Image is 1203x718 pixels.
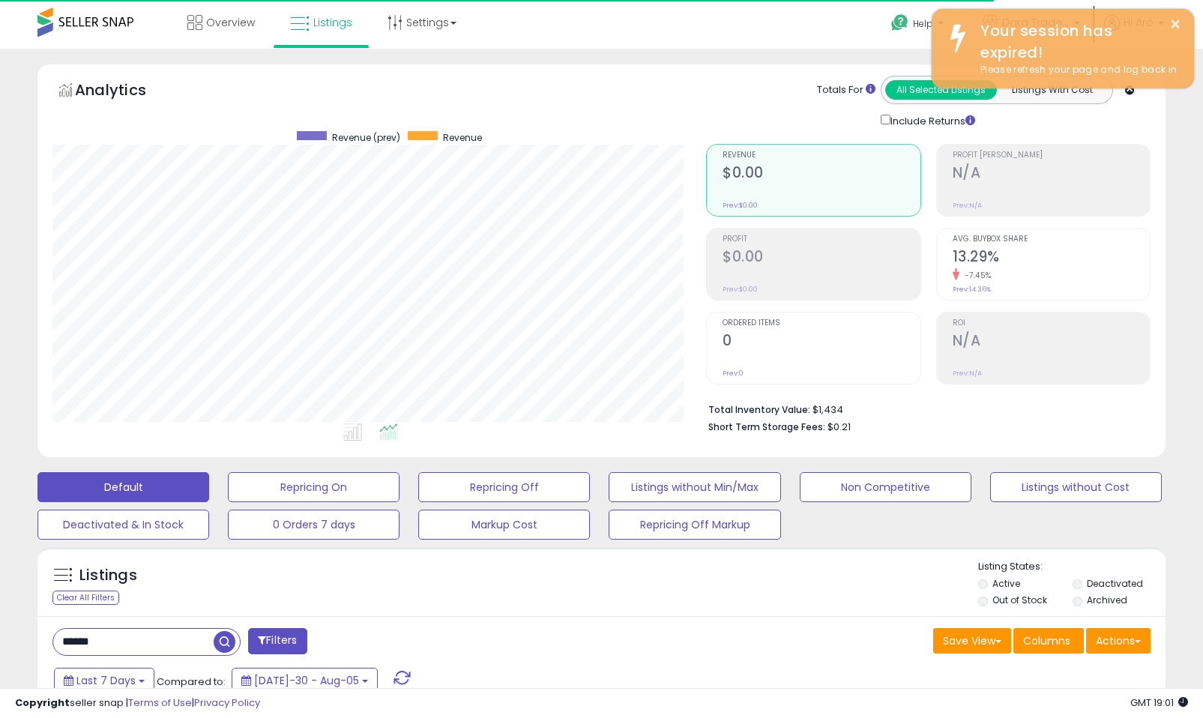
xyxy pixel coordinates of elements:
[708,403,810,416] b: Total Inventory Value:
[723,164,920,184] h2: $0.00
[723,201,758,210] small: Prev: $0.00
[996,80,1108,100] button: Listings With Cost
[978,560,1166,574] p: Listing States:
[79,565,137,586] h5: Listings
[37,472,209,502] button: Default
[953,151,1150,160] span: Profit [PERSON_NAME]
[1130,696,1188,710] span: 2025-08-16 19:01 GMT
[879,2,959,49] a: Help
[254,673,359,688] span: [DATE]-30 - Aug-05
[953,248,1150,268] h2: 13.29%
[1087,577,1143,590] label: Deactivated
[332,131,400,144] span: Revenue (prev)
[1013,628,1084,654] button: Columns
[194,696,260,710] a: Privacy Policy
[969,63,1183,77] div: Please refresh your page and log back in
[248,628,307,654] button: Filters
[723,369,744,378] small: Prev: 0
[959,270,992,281] small: -7.45%
[953,319,1150,328] span: ROI
[609,472,780,502] button: Listings without Min/Max
[890,13,909,32] i: Get Help
[708,399,1139,417] li: $1,434
[1023,633,1070,648] span: Columns
[1169,15,1181,34] button: ×
[953,201,982,210] small: Prev: N/A
[708,420,825,433] b: Short Term Storage Fees:
[609,510,780,540] button: Repricing Off Markup
[37,510,209,540] button: Deactivated & In Stock
[869,112,993,129] div: Include Returns
[953,164,1150,184] h2: N/A
[723,332,920,352] h2: 0
[885,80,997,100] button: All Selected Listings
[15,696,260,711] div: seller snap | |
[953,285,991,294] small: Prev: 14.36%
[723,319,920,328] span: Ordered Items
[933,628,1011,654] button: Save View
[418,472,590,502] button: Repricing Off
[206,15,255,30] span: Overview
[75,79,175,104] h5: Analytics
[992,577,1020,590] label: Active
[15,696,70,710] strong: Copyright
[827,420,851,434] span: $0.21
[800,472,971,502] button: Non Competitive
[953,369,982,378] small: Prev: N/A
[1087,594,1127,606] label: Archived
[128,696,192,710] a: Terms of Use
[228,472,400,502] button: Repricing On
[953,332,1150,352] h2: N/A
[228,510,400,540] button: 0 Orders 7 days
[723,248,920,268] h2: $0.00
[418,510,590,540] button: Markup Cost
[52,591,119,605] div: Clear All Filters
[969,20,1183,63] div: Your session has expired!
[76,673,136,688] span: Last 7 Days
[817,83,875,97] div: Totals For
[913,17,933,30] span: Help
[54,668,154,693] button: Last 7 Days
[723,235,920,244] span: Profit
[313,15,352,30] span: Listings
[232,668,378,693] button: [DATE]-30 - Aug-05
[992,594,1047,606] label: Out of Stock
[443,131,482,144] span: Revenue
[723,285,758,294] small: Prev: $0.00
[990,472,1162,502] button: Listings without Cost
[1086,628,1151,654] button: Actions
[723,151,920,160] span: Revenue
[953,235,1150,244] span: Avg. Buybox Share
